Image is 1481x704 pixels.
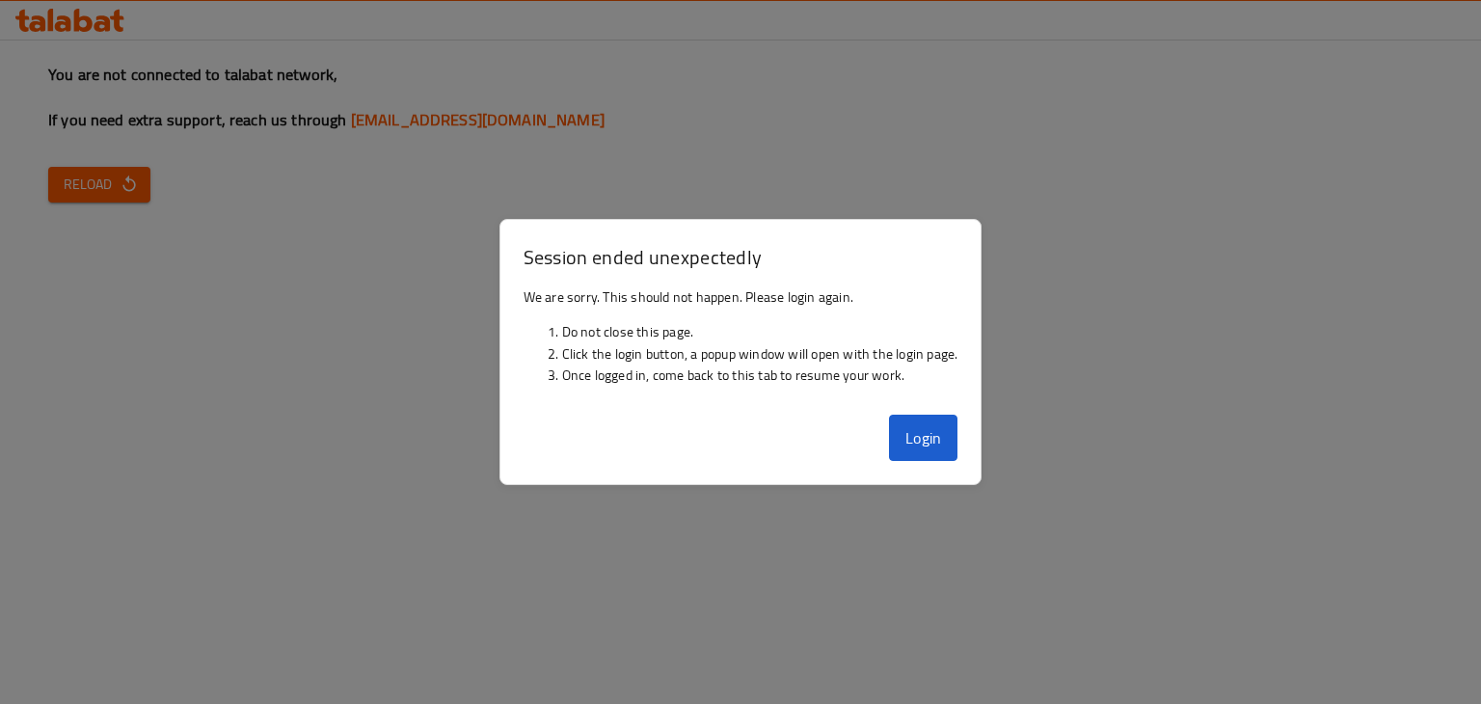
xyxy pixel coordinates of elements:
[562,343,958,365] li: Click the login button, a popup window will open with the login page.
[562,321,958,342] li: Do not close this page.
[889,415,958,461] button: Login
[524,243,958,271] h3: Session ended unexpectedly
[500,279,982,408] div: We are sorry. This should not happen. Please login again.
[562,365,958,386] li: Once logged in, come back to this tab to resume your work.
